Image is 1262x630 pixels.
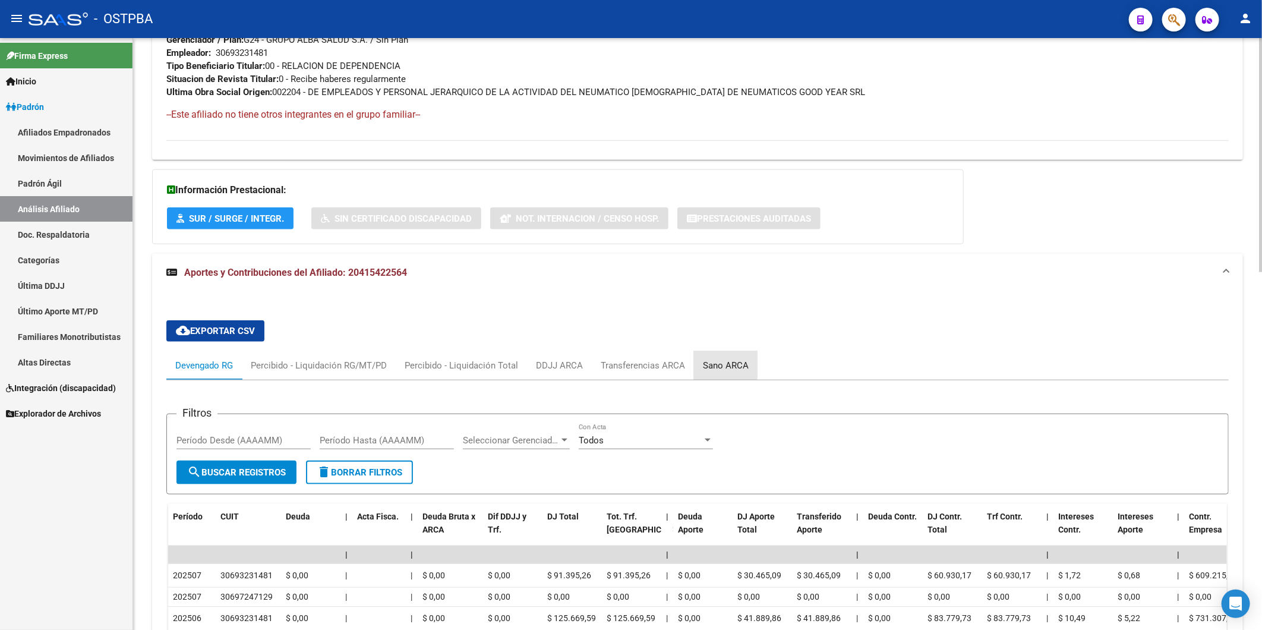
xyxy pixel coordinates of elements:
span: $ 60.930,17 [987,571,1031,580]
span: | [1177,592,1179,601]
span: Dif DDJJ y Trf. [488,512,526,535]
span: DJ Aporte Total [737,512,775,535]
datatable-header-cell: | [851,504,863,556]
span: $ 0,00 [488,613,510,623]
button: Buscar Registros [176,461,296,484]
span: $ 0,00 [1189,592,1211,601]
span: Acta Fisca. [357,512,399,521]
div: DDJJ ARCA [536,359,583,372]
span: $ 125.669,59 [547,613,596,623]
div: Percibido - Liquidación Total [405,359,518,372]
strong: Ultima Obra Social Origen: [166,87,272,97]
datatable-header-cell: Deuda Contr. [863,504,923,556]
span: | [1177,550,1179,559]
mat-icon: delete [317,465,331,479]
span: Deuda [286,512,310,521]
span: | [666,571,668,580]
span: 00 - RELACION DE DEPENDENCIA [166,61,400,71]
span: Intereses Contr. [1058,512,1094,535]
span: $ 0,00 [868,571,891,580]
span: | [411,592,412,601]
span: Prestaciones Auditadas [697,213,811,224]
datatable-header-cell: Intereses Aporte [1113,504,1172,556]
span: $ 30.465,09 [797,571,841,580]
span: | [1046,613,1048,623]
div: 30697247129 [220,590,273,604]
datatable-header-cell: Deuda [281,504,340,556]
span: $ 91.395,26 [607,571,651,580]
datatable-header-cell: | [1172,504,1184,556]
div: Devengado RG [175,359,233,372]
div: 30693231481 [216,46,268,59]
datatable-header-cell: Dif DDJJ y Trf. [483,504,542,556]
button: Exportar CSV [166,320,264,342]
span: | [411,613,412,623]
span: | [1046,512,1049,521]
mat-icon: cloud_download [176,323,190,338]
span: $ 0,00 [422,592,445,601]
div: 30693231481 [220,569,273,582]
span: | [856,550,859,559]
span: | [856,592,858,601]
span: $ 0,00 [422,613,445,623]
span: | [666,550,668,559]
span: Firma Express [6,49,68,62]
span: Deuda Bruta x ARCA [422,512,475,535]
h3: Información Prestacional: [167,182,949,199]
span: $ 0,00 [607,592,629,601]
span: | [666,512,668,521]
span: | [1046,571,1048,580]
button: Prestaciones Auditadas [677,207,821,229]
span: $ 0,00 [547,592,570,601]
span: Inicio [6,75,36,88]
span: Buscar Registros [187,467,286,478]
span: DJ Total [547,512,579,521]
h4: --Este afiliado no tiene otros integrantes en el grupo familiar-- [166,108,1229,121]
datatable-header-cell: Deuda Bruta x ARCA [418,504,483,556]
span: $ 0,00 [488,571,510,580]
datatable-header-cell: Intereses Contr. [1053,504,1113,556]
span: Deuda Aporte [678,512,703,535]
strong: Tipo Beneficiario Titular: [166,61,265,71]
strong: Empleador: [166,48,211,58]
datatable-header-cell: Trf Contr. [982,504,1042,556]
span: $ 0,00 [678,592,701,601]
button: Sin Certificado Discapacidad [311,207,481,229]
span: $ 10,49 [1058,613,1086,623]
span: $ 0,00 [422,571,445,580]
strong: Situacion de Revista Titular: [166,74,279,84]
span: | [1046,550,1049,559]
span: $ 41.889,86 [797,613,841,623]
span: | [1046,592,1048,601]
span: | [345,512,348,521]
span: | [345,571,347,580]
span: Trf Contr. [987,512,1023,521]
span: Aportes y Contribuciones del Afiliado: 20415422564 [184,267,407,278]
span: | [856,571,858,580]
div: 30693231481 [220,612,273,625]
strong: Gerenciador / Plan: [166,34,244,45]
span: | [856,613,858,623]
span: Seleccionar Gerenciador [463,435,559,446]
span: 202507 [173,592,201,601]
span: $ 1,72 [1058,571,1081,580]
span: $ 0,00 [678,571,701,580]
span: SUR / SURGE / INTEGR. [189,213,284,224]
button: Borrar Filtros [306,461,413,484]
span: | [1177,512,1179,521]
datatable-header-cell: CUIT [216,504,281,556]
datatable-header-cell: Acta Fisca. [352,504,406,556]
span: Not. Internacion / Censo Hosp. [516,213,659,224]
span: $ 0,00 [286,592,308,601]
span: 202507 [173,571,201,580]
span: $ 0,00 [286,613,308,623]
span: $ 5,22 [1118,613,1140,623]
span: Período [173,512,203,521]
datatable-header-cell: | [406,504,418,556]
datatable-header-cell: Deuda Aporte [673,504,733,556]
span: Transferido Aporte [797,512,841,535]
datatable-header-cell: DJ Contr. Total [923,504,982,556]
span: | [666,592,668,601]
span: $ 0,00 [868,613,891,623]
span: Intereses Aporte [1118,512,1153,535]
